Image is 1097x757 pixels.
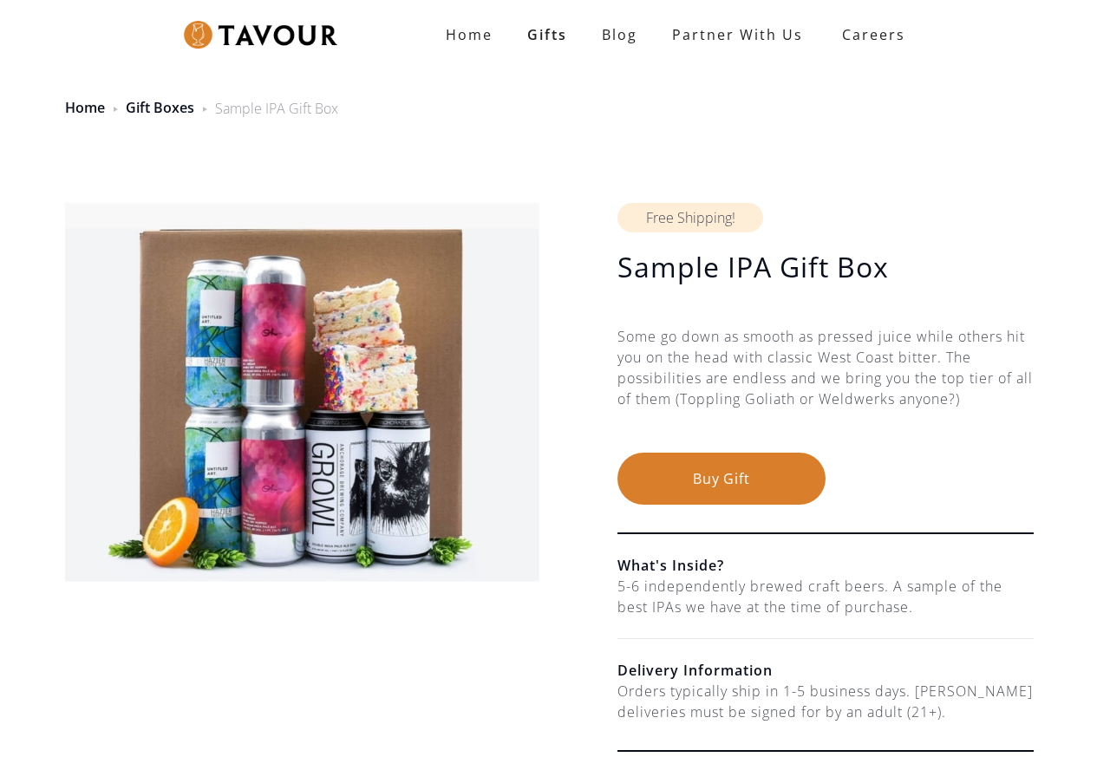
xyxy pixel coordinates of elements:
button: Buy Gift [617,453,826,505]
a: Blog [584,17,655,52]
a: Gift Boxes [126,98,194,117]
h6: Delivery Information [617,660,1034,681]
a: Home [428,17,510,52]
a: partner with us [655,17,820,52]
div: Free Shipping! [617,203,763,232]
a: Careers [820,10,918,59]
div: Orders typically ship in 1-5 business days. [PERSON_NAME] deliveries must be signed for by an adu... [617,681,1034,722]
div: Some go down as smooth as pressed juice while others hit you on the head with classic West Coast ... [617,326,1034,453]
h6: What's Inside? [617,555,1034,576]
div: Sample IPA Gift Box [215,98,338,119]
h1: Sample IPA Gift Box [617,250,1034,284]
strong: Home [446,25,493,44]
a: Gifts [510,17,584,52]
div: 5-6 independently brewed craft beers. A sample of the best IPAs we have at the time of purchase. [617,576,1034,617]
strong: Careers [842,17,905,52]
a: Home [65,98,105,117]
